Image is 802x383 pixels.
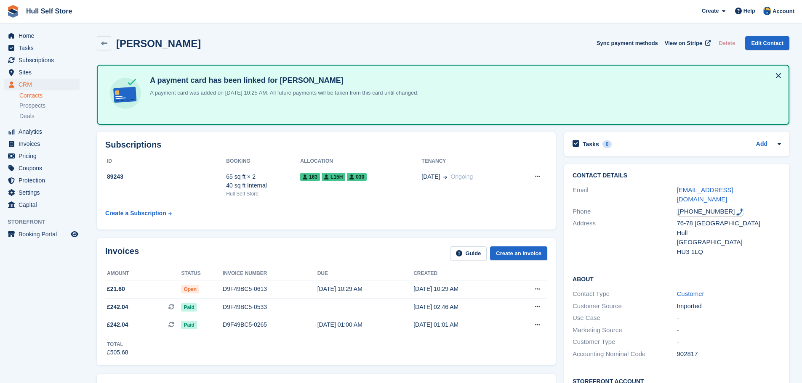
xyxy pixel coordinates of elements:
span: Capital [19,199,69,211]
a: [EMAIL_ADDRESS][DOMAIN_NAME] [677,186,733,203]
span: CRM [19,79,69,90]
div: [DATE] 01:00 AM [317,320,413,329]
a: menu [4,228,80,240]
div: Address [573,219,677,256]
div: Total [107,341,128,348]
div: Hull [677,228,781,238]
span: Ongoing [450,173,473,180]
span: Create [702,7,719,15]
a: menu [4,79,80,90]
div: 0 [602,140,612,148]
a: Edit Contact [745,36,789,50]
span: Deals [19,112,35,120]
div: Use Case [573,313,677,323]
span: Paid [181,321,197,329]
a: Deals [19,112,80,121]
div: Email [573,185,677,204]
div: Phone [573,207,677,217]
th: Due [317,267,413,280]
a: Create a Subscription [105,206,172,221]
a: Hull Self Store [23,4,75,18]
th: Created [413,267,509,280]
a: View on Stripe [661,36,712,50]
a: menu [4,30,80,42]
div: D9F49BC5-0265 [223,320,317,329]
span: 163 [300,173,320,181]
span: £242.04 [107,320,128,329]
div: Imported [677,301,781,311]
div: [DATE] 10:29 AM [413,285,509,293]
button: Delete [715,36,738,50]
a: menu [4,199,80,211]
span: £242.04 [107,303,128,312]
div: Call: +447476809487 [677,207,743,217]
a: Add [756,140,767,149]
span: Coupons [19,162,69,174]
span: Help [743,7,755,15]
span: Protection [19,174,69,186]
div: D9F49BC5-0613 [223,285,317,293]
div: - [677,325,781,335]
h2: About [573,275,781,283]
a: Preview store [69,229,80,239]
div: HU3 1LQ [677,247,781,257]
a: menu [4,174,80,186]
a: menu [4,66,80,78]
img: hfpfyWBK5wQHBAGPgDf9c6qAYOxxMAAAAASUVORK5CYII= [736,208,743,216]
span: Settings [19,187,69,198]
a: menu [4,138,80,150]
div: Customer Type [573,337,677,347]
div: D9F49BC5-0533 [223,303,317,312]
a: Contacts [19,92,80,100]
div: 65 sq ft × 2 40 sq ft Internal [226,172,300,190]
a: Guide [450,246,487,260]
span: Storefront [8,218,84,226]
a: menu [4,126,80,137]
span: Invoices [19,138,69,150]
a: Prospects [19,101,80,110]
div: £505.68 [107,348,128,357]
span: L15H [322,173,345,181]
a: menu [4,162,80,174]
span: Prospects [19,102,45,110]
span: Booking Portal [19,228,69,240]
span: Subscriptions [19,54,69,66]
div: 76-78 [GEOGRAPHIC_DATA] [677,219,781,228]
div: Contact Type [573,289,677,299]
a: menu [4,42,80,54]
div: 902817 [677,349,781,359]
th: Status [181,267,223,280]
span: Pricing [19,150,69,162]
th: Allocation [300,155,421,168]
img: card-linked-ebf98d0992dc2aeb22e95c0e3c79077019eb2392cfd83c6a337811c24bc77127.svg [108,76,143,111]
div: - [677,313,781,323]
th: ID [105,155,226,168]
th: Tenancy [421,155,515,168]
div: [DATE] 02:46 AM [413,303,509,312]
span: 030 [347,173,367,181]
h4: A payment card has been linked for [PERSON_NAME] [147,76,418,85]
span: View on Stripe [665,39,702,48]
h2: Invoices [105,246,139,260]
div: Create a Subscription [105,209,166,218]
h2: [PERSON_NAME] [116,38,201,49]
a: menu [4,187,80,198]
div: - [677,337,781,347]
div: Customer Source [573,301,677,311]
a: menu [4,54,80,66]
span: £21.60 [107,285,125,293]
img: Hull Self Store [763,7,771,15]
span: Open [181,285,199,293]
div: Marketing Source [573,325,677,335]
h2: Contact Details [573,172,781,179]
p: A payment card was added on [DATE] 10:25 AM. All future payments will be taken from this card unt... [147,89,418,97]
span: Paid [181,303,197,312]
th: Amount [105,267,181,280]
div: [DATE] 10:29 AM [317,285,413,293]
a: menu [4,150,80,162]
img: stora-icon-8386f47178a22dfd0bd8f6a31ec36ba5ce8667c1dd55bd0f319d3a0aa187defe.svg [7,5,19,18]
div: [DATE] 01:01 AM [413,320,509,329]
span: [DATE] [421,172,440,181]
h2: Subscriptions [105,140,547,150]
div: 89243 [105,172,226,181]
